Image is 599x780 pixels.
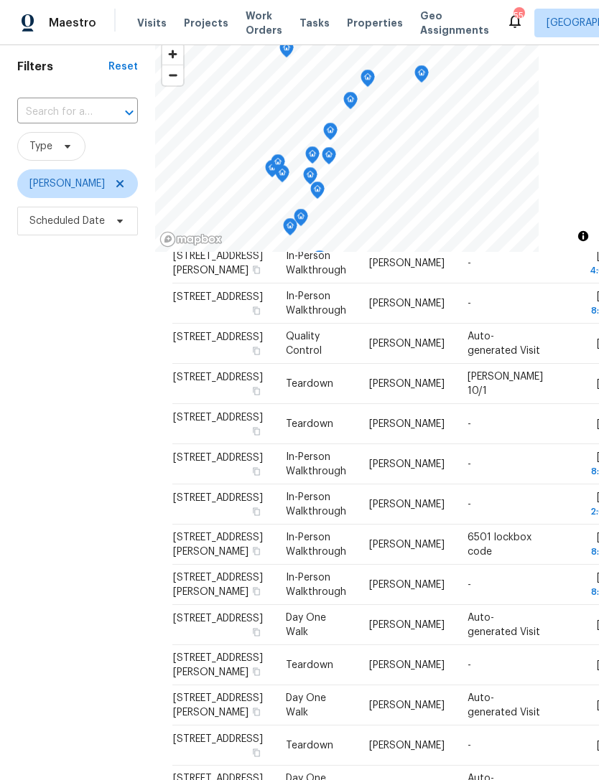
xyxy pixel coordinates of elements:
span: Geo Assignments [420,9,489,37]
span: In-Person Walkthrough [286,291,346,316]
span: Day One Walk [286,613,326,637]
button: Copy Address [250,304,263,317]
button: Copy Address [250,626,263,639]
div: Map marker [322,147,336,169]
h1: Filters [17,60,108,74]
span: Tasks [299,18,330,28]
button: Copy Address [250,746,263,759]
span: Toggle attribution [579,228,588,244]
span: Teardown [286,419,333,429]
span: Day One Walk [286,693,326,718]
div: Map marker [283,218,297,240]
span: [PERSON_NAME] [369,499,445,509]
span: - [468,419,471,429]
span: [PERSON_NAME] [369,741,445,751]
span: [STREET_ADDRESS][PERSON_NAME] [173,532,263,557]
span: Visits [137,16,167,30]
span: Work Orders [246,9,282,37]
button: Copy Address [250,344,263,357]
span: [PERSON_NAME] [369,419,445,429]
span: [PERSON_NAME] [369,379,445,389]
span: - [468,499,471,509]
button: Copy Address [250,665,263,678]
span: [STREET_ADDRESS] [173,413,263,423]
div: Map marker [310,182,325,204]
a: Mapbox homepage [159,231,223,248]
button: Open [119,103,139,123]
span: Auto-generated Visit [468,693,540,718]
span: Teardown [286,660,333,670]
div: Map marker [323,123,338,145]
span: Quality Control [286,332,322,356]
span: [PERSON_NAME] [369,459,445,469]
span: - [468,580,471,590]
button: Zoom in [162,44,183,65]
div: Map marker [361,70,375,92]
span: - [468,299,471,309]
div: Map marker [414,65,429,88]
span: - [468,459,471,469]
div: Map marker [294,209,308,231]
span: [PERSON_NAME] [369,660,445,670]
button: Copy Address [250,705,263,718]
span: Properties [347,16,403,30]
div: Map marker [305,146,320,169]
span: [STREET_ADDRESS] [173,332,263,342]
div: Map marker [343,92,358,114]
span: - [468,258,471,268]
span: [STREET_ADDRESS][PERSON_NAME] [173,251,263,276]
span: [PERSON_NAME] [369,580,445,590]
span: [STREET_ADDRESS][PERSON_NAME] [173,693,263,718]
span: Teardown [286,741,333,751]
button: Zoom out [162,65,183,85]
span: Auto-generated Visit [468,332,540,356]
span: [STREET_ADDRESS][PERSON_NAME] [173,653,263,677]
button: Copy Address [250,425,263,438]
div: Map marker [271,154,285,177]
span: 6501 lockbox code [468,532,531,557]
button: Copy Address [250,585,263,598]
span: [STREET_ADDRESS] [173,453,263,463]
span: In-Person Walkthrough [286,452,346,476]
div: Reset [108,60,138,74]
span: In-Person Walkthrough [286,573,346,597]
span: Teardown [286,379,333,389]
span: [STREET_ADDRESS] [173,292,263,302]
button: Toggle attribution [575,227,592,245]
canvas: Map [155,37,539,252]
span: [PERSON_NAME] [369,258,445,268]
span: [PERSON_NAME] [369,540,445,550]
span: Auto-generated Visit [468,613,540,637]
span: In-Person Walkthrough [286,251,346,276]
div: Map marker [265,160,279,182]
span: Projects [184,16,228,30]
span: [PERSON_NAME] [29,177,105,191]
div: Map marker [303,167,317,189]
span: [PERSON_NAME] [369,700,445,710]
span: [PERSON_NAME] [369,620,445,630]
span: [STREET_ADDRESS][PERSON_NAME] [173,573,263,597]
span: [STREET_ADDRESS] [173,734,263,744]
div: Map marker [279,40,294,62]
span: - [468,741,471,751]
span: [STREET_ADDRESS] [173,493,263,503]
button: Copy Address [250,465,263,478]
span: [PERSON_NAME] [369,299,445,309]
div: Map marker [312,250,327,273]
span: In-Person Walkthrough [286,492,346,517]
button: Copy Address [250,545,263,558]
span: Scheduled Date [29,214,105,228]
span: [STREET_ADDRESS] [173,614,263,624]
input: Search for an address... [17,101,98,123]
button: Copy Address [250,385,263,398]
span: Maestro [49,16,96,30]
span: - [468,660,471,670]
span: In-Person Walkthrough [286,532,346,557]
span: [PERSON_NAME] [369,339,445,349]
span: [PERSON_NAME] 10/1 [468,372,543,396]
span: [STREET_ADDRESS] [173,372,263,382]
button: Copy Address [250,263,263,276]
button: Copy Address [250,505,263,518]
